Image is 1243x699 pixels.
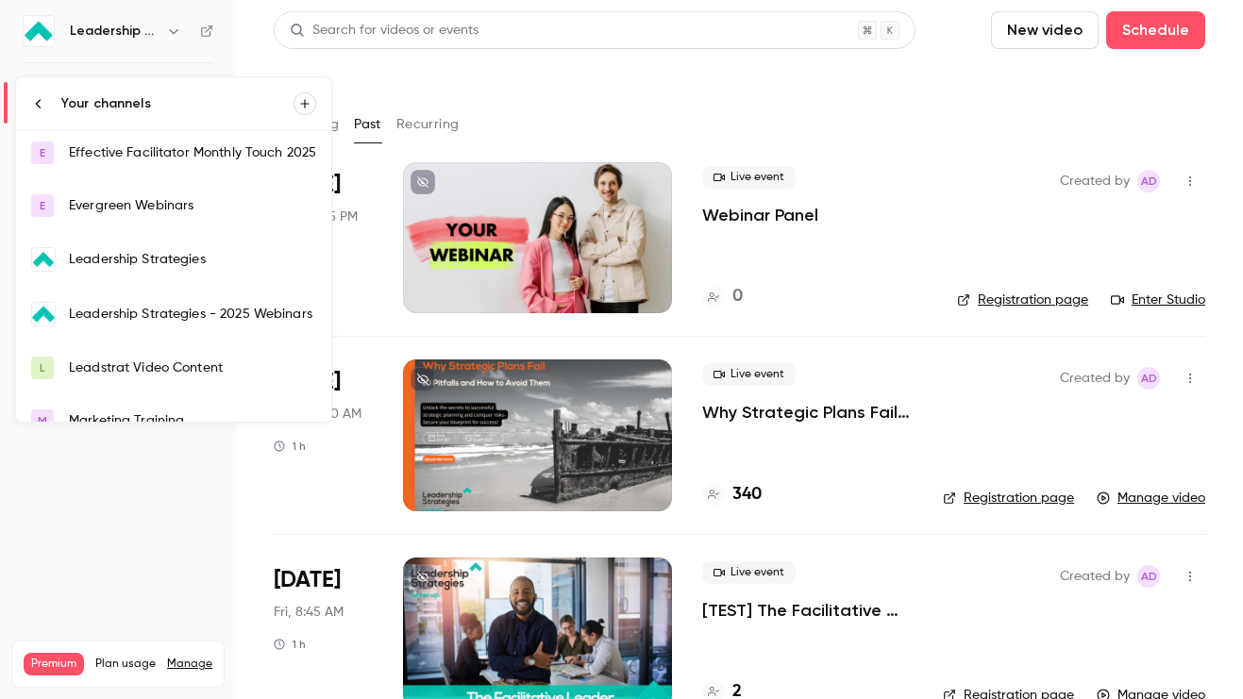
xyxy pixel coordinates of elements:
div: Marketing Training [69,411,316,430]
span: E [40,144,45,161]
span: L [40,359,45,376]
div: Leadership Strategies [69,250,316,269]
div: Leadership Strategies - 2025 Webinars [69,305,316,324]
span: M [38,412,47,429]
img: Leadership Strategies [32,248,55,271]
div: Your channels [61,94,294,113]
div: Leadstrat Video Content [69,358,316,377]
img: Leadership Strategies - 2025 Webinars [32,303,55,325]
div: Effective Facilitator Monthly Touch 2025 [69,143,316,162]
span: E [40,197,45,214]
div: Evergreen Webinars [69,196,316,215]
